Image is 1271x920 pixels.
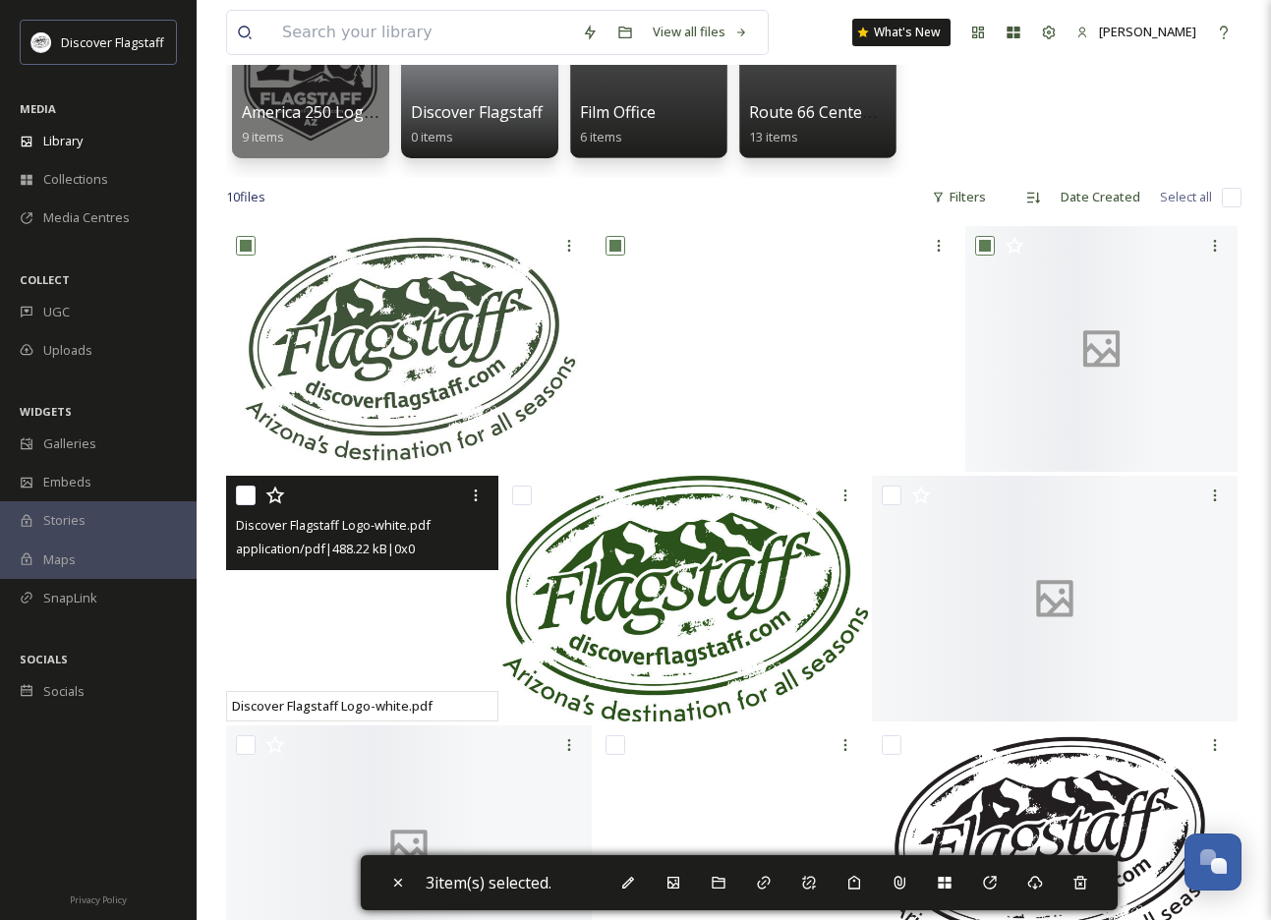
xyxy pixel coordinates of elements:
[43,473,91,491] span: Embeds
[411,103,543,145] a: Discover Flagstaff0 items
[580,101,656,123] span: Film Office
[43,550,76,569] span: Maps
[61,33,164,51] span: Discover Flagstaff
[226,226,592,472] img: Discover-Flagstaff-Logo-green-web.jpg
[580,103,656,145] a: Film Office6 items
[749,101,898,123] span: Route 66 Centennial
[411,101,543,123] span: Discover Flagstaff
[70,893,127,906] span: Privacy Policy
[43,208,130,227] span: Media Centres
[20,101,56,116] span: MEDIA
[1184,834,1242,891] button: Open Chat
[236,516,431,534] span: Discover Flagstaff Logo-white.pdf
[426,872,551,893] span: 3 item(s) selected.
[226,188,265,206] span: 10 file s
[43,341,92,360] span: Uploads
[580,128,622,145] span: 6 items
[643,13,758,51] a: View all files
[1051,178,1150,216] div: Date Created
[596,226,961,472] img: Discover Flagstaff Logo-white.png
[922,178,996,216] div: Filters
[43,682,85,701] span: Socials
[20,272,70,287] span: COLLECT
[242,101,451,123] span: America 250 Logo - Flagstaff
[70,887,127,910] a: Privacy Policy
[411,128,453,145] span: 0 items
[43,589,97,607] span: SnapLink
[242,103,451,145] a: America 250 Logo - Flagstaff9 items
[43,170,108,189] span: Collections
[20,652,68,666] span: SOCIALS
[749,103,898,145] a: Route 66 Centennial13 items
[43,132,83,150] span: Library
[31,32,51,52] img: Untitled%20design%20(1).png
[1067,13,1206,51] a: [PERSON_NAME]
[43,303,70,321] span: UGC
[43,434,96,453] span: Galleries
[502,476,868,721] img: Discover Flagstaff Logo-green.jpg
[272,11,572,54] input: Search your library
[236,540,415,557] span: application/pdf | 488.22 kB | 0 x 0
[1099,23,1196,40] span: [PERSON_NAME]
[20,404,72,419] span: WIDGETS
[1160,188,1212,206] span: Select all
[749,128,798,145] span: 13 items
[43,511,86,530] span: Stories
[242,128,284,145] span: 9 items
[232,697,433,715] span: Discover Flagstaff Logo-white.pdf
[852,19,951,46] a: What's New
